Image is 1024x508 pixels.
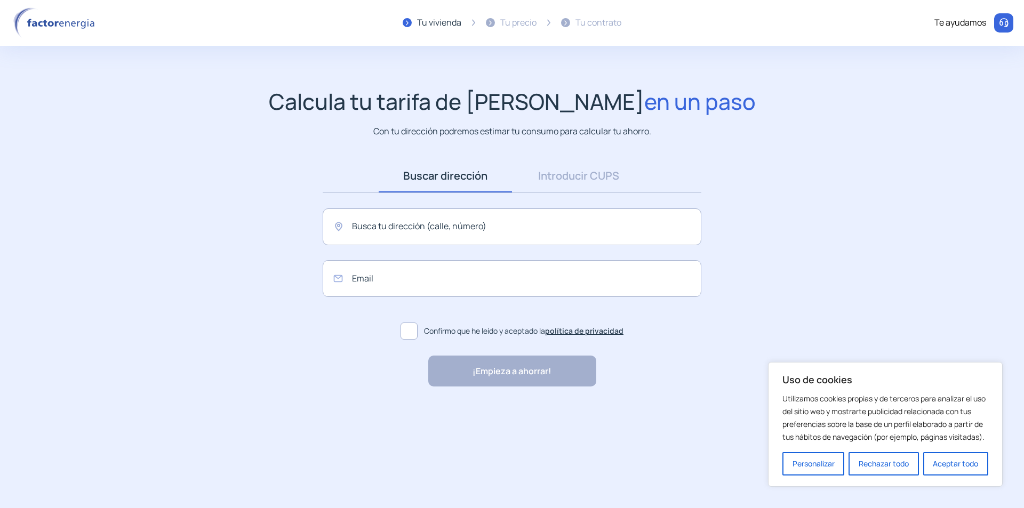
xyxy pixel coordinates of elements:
button: Personalizar [782,452,844,475]
p: Con tu dirección podremos estimar tu consumo para calcular tu ahorro. [373,125,651,138]
div: Uso de cookies [768,362,1003,487]
div: Tu vivienda [417,16,461,30]
p: Uso de cookies [782,373,988,386]
img: logo factor [11,7,101,38]
img: llamar [998,18,1009,28]
p: Utilizamos cookies propias y de terceros para analizar el uso del sitio web y mostrarte publicida... [782,392,988,444]
a: Buscar dirección [379,159,512,192]
span: Confirmo que he leído y aceptado la [424,325,623,337]
button: Aceptar todo [923,452,988,475]
span: en un paso [644,86,756,116]
div: Te ayudamos [934,16,986,30]
h1: Calcula tu tarifa de [PERSON_NAME] [269,88,756,115]
a: Introducir CUPS [512,159,645,192]
div: Tu contrato [575,16,621,30]
button: Rechazar todo [849,452,918,475]
div: Tu precio [500,16,537,30]
a: política de privacidad [545,326,623,336]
